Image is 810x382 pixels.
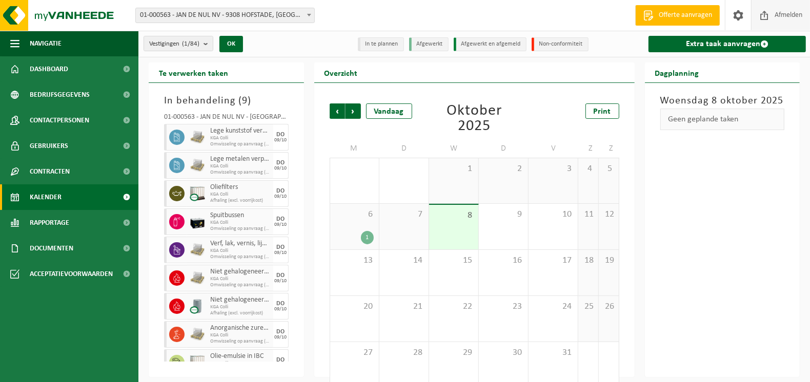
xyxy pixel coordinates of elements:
[330,103,345,119] span: Vorige
[585,103,619,119] a: Print
[384,301,423,312] span: 21
[210,169,271,176] span: Omwisseling op aanvraag (excl. voorrijkost)
[210,163,271,169] span: KGA Colli
[660,93,785,109] h3: Woensdag 8 oktober 2025
[210,332,271,338] span: KGA Colli
[534,347,573,358] span: 31
[210,141,271,147] span: Omwisseling op aanvraag (excl. voorrijkost)
[136,8,314,23] span: 01-000563 - JAN DE NUL NV - 9308 HOFSTADE, TRAGEL 60
[379,139,429,158] td: D
[335,255,374,266] span: 13
[210,304,271,310] span: KGA Colli
[604,301,614,312] span: 26
[30,133,68,159] span: Gebruikers
[210,127,271,135] span: Lege kunststof verpakkingen van gevaarlijke stoffen
[532,37,589,51] li: Non-conformiteit
[335,209,374,220] span: 6
[135,8,315,23] span: 01-000563 - JAN DE NUL NV - 9308 HOFSTADE, TRAGEL 60
[276,329,285,335] div: DO
[656,10,715,20] span: Offerte aanvragen
[274,335,287,340] div: 09/10
[30,210,69,236] span: Rapportage
[210,268,271,276] span: Niet gehalogeneerde solventen - hoogcalorisch in kleinverpakking
[190,242,205,258] img: LP-PA-00000-WDN-11
[274,307,287,312] div: 09/10
[434,163,473,175] span: 1
[210,226,271,232] span: Omwisseling op aanvraag (excl. voorrijkost)
[30,31,62,56] span: Navigatie
[210,324,271,332] span: Anorganische zuren vloeibaar in kleinverpakking
[190,214,205,229] img: PB-LB-0680-HPE-BK-11
[534,255,573,266] span: 17
[335,347,374,358] span: 27
[604,163,614,175] span: 5
[660,109,785,130] div: Geen geplande taken
[210,296,271,304] span: Niet gehalogeneerde solventen - hoogcalorisch in 200lt-vat
[276,132,285,138] div: DO
[434,210,473,221] span: 8
[210,192,271,198] span: KGA Colli
[604,209,614,220] span: 12
[366,103,412,119] div: Vandaag
[534,301,573,312] span: 24
[434,347,473,358] span: 29
[534,163,573,175] span: 3
[210,248,271,254] span: KGA Colli
[484,347,523,358] span: 30
[335,301,374,312] span: 20
[190,158,205,173] img: LP-PA-00000-WDN-11
[594,108,611,116] span: Print
[578,139,599,158] td: Z
[30,56,68,82] span: Dashboard
[534,209,573,220] span: 10
[190,186,205,201] img: PB-IC-CU
[30,108,89,133] span: Contactpersonen
[164,114,289,124] div: 01-000563 - JAN DE NUL NV - [GEOGRAPHIC_DATA]
[30,236,73,261] span: Documenten
[529,139,578,158] td: V
[358,37,404,51] li: In te plannen
[242,96,248,106] span: 9
[210,310,271,316] span: Afhaling (excl. voorrijkost)
[210,198,271,204] span: Afhaling (excl. voorrijkost)
[645,62,710,82] h2: Dagplanning
[182,40,199,47] count: (1/84)
[274,138,287,143] div: 09/10
[276,216,285,222] div: DO
[276,357,285,363] div: DO
[210,183,271,192] span: Oliefilters
[210,211,271,220] span: Spuitbussen
[274,222,287,227] div: 09/10
[434,301,473,312] span: 22
[346,103,361,119] span: Volgende
[190,299,205,314] img: LP-LD-00200-CU
[210,352,271,360] span: Olie-emulsie in IBC
[434,255,473,266] span: 15
[210,220,271,226] span: KGA Colli
[30,261,113,287] span: Acceptatievoorwaarden
[274,250,287,256] div: 09/10
[190,130,205,145] img: LP-PA-00000-WDN-11
[144,36,213,51] button: Vestigingen(1/84)
[454,37,526,51] li: Afgewerkt en afgemeld
[479,139,529,158] td: D
[210,240,271,248] span: Verf, lak, vernis, lijm en inkt, industrieel in kleinverpakking
[30,184,62,210] span: Kalender
[484,163,523,175] span: 2
[429,139,479,158] td: W
[583,163,593,175] span: 4
[583,255,593,266] span: 18
[635,5,720,26] a: Offerte aanvragen
[210,360,271,367] span: KGA Colli
[210,282,271,288] span: Omwisseling op aanvraag (excl. voorrijkost)
[330,139,379,158] td: M
[164,93,289,109] h3: In behandeling ( )
[210,276,271,282] span: KGA Colli
[190,270,205,286] img: LP-PA-00000-WDN-11
[484,255,523,266] span: 16
[384,209,423,220] span: 7
[274,166,287,171] div: 09/10
[384,255,423,266] span: 14
[210,135,271,141] span: KGA Colli
[583,209,593,220] span: 11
